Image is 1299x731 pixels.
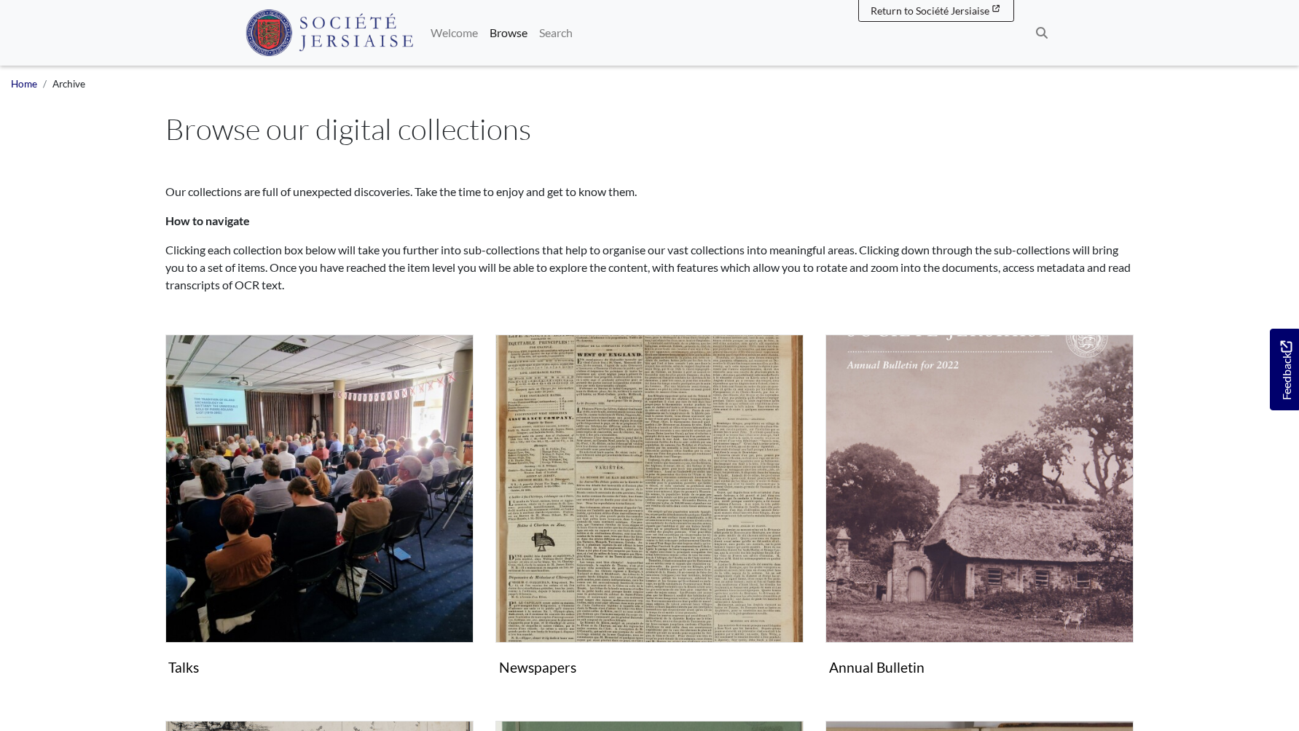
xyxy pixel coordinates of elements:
[825,335,1134,681] a: Annual Bulletin Annual Bulletin
[495,335,804,643] img: Newspapers
[165,214,250,227] strong: How to navigate
[484,18,533,47] a: Browse
[52,78,85,90] span: Archive
[11,78,37,90] a: Home
[825,335,1134,643] img: Annual Bulletin
[246,6,414,60] a: Société Jersiaise logo
[165,112,1134,146] h1: Browse our digital collections
[165,183,1134,200] p: Our collections are full of unexpected discoveries. Take the time to enjoy and get to know them.
[246,9,414,56] img: Société Jersiaise
[165,335,474,681] a: Talks Talks
[815,335,1145,703] div: Subcollection
[154,335,484,703] div: Subcollection
[165,241,1134,294] p: Clicking each collection box below will take you further into sub-collections that help to organi...
[1277,341,1295,400] span: Feedback
[165,335,474,643] img: Talks
[533,18,578,47] a: Search
[871,4,989,17] span: Return to Société Jersiaise
[1270,329,1299,410] a: Would you like to provide feedback?
[425,18,484,47] a: Welcome
[484,335,815,703] div: Subcollection
[495,335,804,681] a: Newspapers Newspapers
